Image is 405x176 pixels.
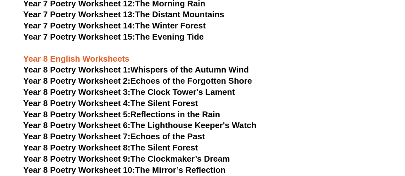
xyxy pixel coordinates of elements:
[23,154,131,164] span: Year 8 Poetry Worksheet 9:
[23,165,135,175] span: Year 8 Poetry Worksheet 10:
[23,98,131,108] span: Year 8 Poetry Worksheet 4:
[23,76,252,86] a: Year 8 Poetry Worksheet 2:Echoes of the Forgotten Shore
[23,65,131,74] span: Year 8 Poetry Worksheet 1:
[23,110,131,119] span: Year 8 Poetry Worksheet 5:
[23,21,135,30] span: Year 7 Poetry Worksheet 14:
[298,104,405,176] iframe: Chat Widget
[23,120,256,130] a: Year 8 Poetry Worksheet 6:The Lighthouse Keeper's Watch
[23,143,198,152] a: Year 8 Poetry Worksheet 8:The Silent Forest
[23,10,135,19] span: Year 7 Poetry Worksheet 13:
[23,143,131,152] span: Year 8 Poetry Worksheet 8:
[23,65,249,74] a: Year 8 Poetry Worksheet 1:Whispers of the Autumn Wind
[23,165,226,175] a: Year 8 Poetry Worksheet 10:The Mirror’s Reflection
[23,120,131,130] span: Year 8 Poetry Worksheet 6:
[23,21,206,30] a: Year 7 Poetry Worksheet 14:The Winter Forest
[23,32,204,42] a: Year 7 Poetry Worksheet 15:The Evening Tide
[23,76,131,86] span: Year 8 Poetry Worksheet 2:
[23,10,224,19] a: Year 7 Poetry Worksheet 13:The Distant Mountains
[23,87,131,97] span: Year 8 Poetry Worksheet 3:
[23,98,198,108] a: Year 8 Poetry Worksheet 4:The Silent Forest
[23,87,235,97] a: Year 8 Poetry Worksheet 3:The Clock Tower's Lament
[23,132,205,141] a: Year 8 Poetry Worksheet 7:Echoes of the Past
[23,43,382,65] h3: Year 8 English Worksheets
[23,154,230,164] a: Year 8 Poetry Worksheet 9:The Clockmaker’s Dream
[23,132,131,141] span: Year 8 Poetry Worksheet 7:
[23,110,220,119] a: Year 8 Poetry Worksheet 5:Reflections in the Rain
[23,32,135,42] span: Year 7 Poetry Worksheet 15:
